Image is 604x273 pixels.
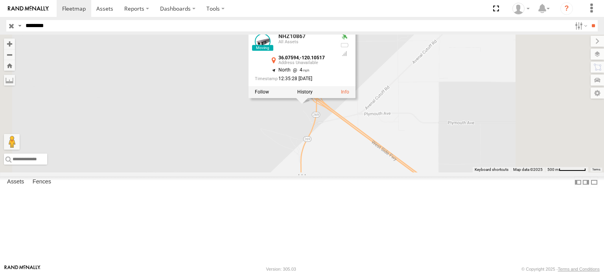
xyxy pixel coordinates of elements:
strong: 36.07594 [278,55,299,60]
i: ? [560,2,573,15]
div: Last Event GSM Signal Strength [340,50,349,57]
label: Dock Summary Table to the Right [582,176,590,188]
label: Map Settings [591,88,604,99]
button: Map Scale: 500 m per 65 pixels [545,167,588,172]
button: Zoom Home [4,60,15,71]
button: Zoom out [4,49,15,60]
label: Search Filter Options [572,20,589,31]
span: Map data ©2025 [513,167,543,172]
label: Dock Summary Table to the Left [574,176,582,188]
strong: -120.10517 [300,55,325,60]
div: Date/time of location update [255,76,333,81]
a: NHZ10867 [278,33,306,39]
button: Drag Pegman onto the map to open Street View [4,134,20,150]
a: Terms and Conditions [558,267,600,271]
label: View Asset History [297,89,313,95]
div: © Copyright 2025 - [521,267,600,271]
div: Valid GPS Fix [340,33,349,40]
div: Version: 305.03 [266,267,296,271]
div: No battery health information received from this device. [340,42,349,48]
a: View Asset Details [341,89,349,95]
label: Hide Summary Table [590,176,598,188]
div: , [278,55,333,65]
button: Keyboard shortcuts [475,167,508,172]
a: Terms [592,168,600,171]
label: Realtime tracking of Asset [255,89,269,95]
div: All Assets [278,40,333,44]
a: Visit our Website [4,265,41,273]
label: Measure [4,75,15,86]
span: North [278,67,291,73]
div: Zulema McIntosch [510,3,532,15]
span: 4 [291,67,309,73]
span: 500 m [547,167,559,172]
button: Zoom in [4,38,15,49]
label: Assets [3,177,28,188]
a: View Asset Details [255,33,271,49]
label: Search Query [17,20,23,31]
img: rand-logo.svg [8,6,49,11]
label: Fences [29,177,55,188]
